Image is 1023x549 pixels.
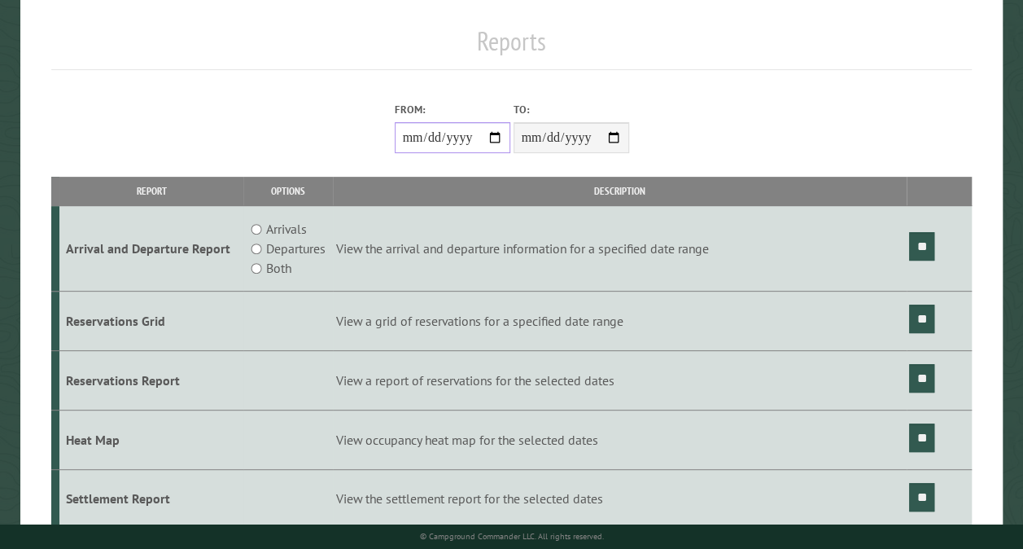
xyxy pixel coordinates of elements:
[243,177,333,205] th: Options
[333,206,907,292] td: View the arrival and departure information for a specified date range
[59,469,244,529] td: Settlement Report
[59,410,244,469] td: Heat Map
[333,292,907,351] td: View a grid of reservations for a specified date range
[59,350,244,410] td: Reservations Report
[514,102,629,117] label: To:
[333,469,907,529] td: View the settlement report for the selected dates
[420,531,604,542] small: © Campground Commander LLC. All rights reserved.
[333,350,907,410] td: View a report of reservations for the selected dates
[266,219,307,239] label: Arrivals
[59,206,244,292] td: Arrival and Departure Report
[59,292,244,351] td: Reservations Grid
[333,410,907,469] td: View occupancy heat map for the selected dates
[266,239,326,258] label: Departures
[59,177,244,205] th: Report
[395,102,510,117] label: From:
[51,25,972,70] h1: Reports
[333,177,907,205] th: Description
[266,258,291,278] label: Both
